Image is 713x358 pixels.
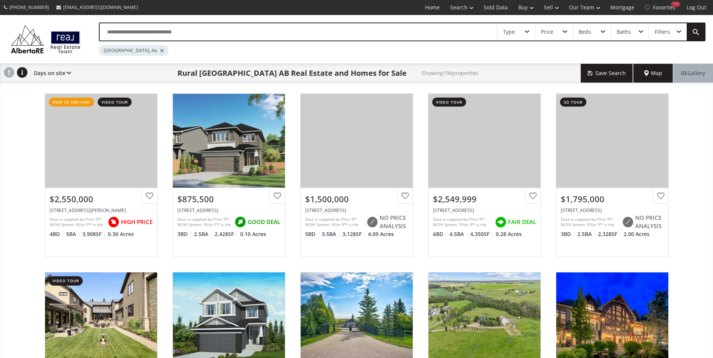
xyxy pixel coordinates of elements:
[106,215,121,230] img: rating icon
[194,230,213,238] span: 2.5 BA
[233,215,248,230] img: rating icon
[368,230,394,238] span: 4.09 Acres
[450,230,468,238] span: 4.5 BA
[293,86,421,265] a: $1,500,000[STREET_ADDRESS]Data is supplied by Pillar 9™ MLS® System. Pillar 9™ is the owner of th...
[177,230,192,238] span: 3 BD
[561,230,575,238] span: 3 BD
[644,69,662,77] span: Map
[655,29,670,35] div: Filters
[37,86,165,265] a: new 10 hrs agovideo tour$2,550,000[STREET_ADDRESS][PERSON_NAME]Data is supplied by Pillar 9™ MLS®...
[9,4,49,11] span: [PHONE_NUMBER]
[422,70,478,76] h2: Showing 194 properties
[305,217,363,228] div: Data is supplied by Pillar 9™ MLS® System. Pillar 9™ is the owner of the copyright in its MLS® Sy...
[579,29,591,35] div: Beds
[496,230,522,238] span: 0.28 Acres
[177,68,407,78] h1: Rural [GEOGRAPHIC_DATA] AB Real Estate and Homes for Sale
[305,193,408,205] div: $1,500,000
[598,230,622,238] span: 2,328 SF
[433,193,536,205] div: $2,549,999
[50,217,104,228] div: Data is supplied by Pillar 9™ MLS® System. Pillar 9™ is the owner of the copyright in its MLS® Sy...
[561,207,664,214] div: 39 Springside Street, Rural Rocky View County, AB T3Z 3M1
[248,218,280,226] span: GOOD DEAL
[50,230,64,238] span: 4 BD
[30,64,71,83] div: Days on site
[108,230,134,238] span: 0.30 Acres
[633,64,673,83] div: Map
[493,215,508,230] img: rating icon
[177,217,231,228] div: Data is supplied by Pillar 9™ MLS® System. Pillar 9™ is the owner of the copyright in its MLS® Sy...
[63,4,138,11] span: [EMAIL_ADDRESS][DOMAIN_NAME]
[620,215,635,230] img: rating icon
[99,45,168,56] div: [GEOGRAPHIC_DATA], Ab
[470,230,494,238] span: 4,350 SF
[53,0,142,14] a: [EMAIL_ADDRESS][DOMAIN_NAME]
[50,207,153,214] div: 124 Misty Morning Drive, Rural Rocky View County, AB T3Z 2Z7
[177,193,280,205] div: $875,500
[50,193,153,205] div: $2,550,000
[433,217,491,228] div: Data is supplied by Pillar 9™ MLS® System. Pillar 9™ is the owner of the copyright in its MLS® Sy...
[617,29,631,35] div: Baths
[82,230,106,238] span: 3,908 SF
[433,230,448,238] span: 6 BD
[508,218,536,226] span: FAIR DEAL
[365,215,380,230] img: rating icon
[433,207,536,214] div: 129 Glyde Park, Rural Rocky View County, AB T3Z 0A1
[635,214,664,230] span: NO PRICE ANALYSIS
[561,193,664,205] div: $1,795,000
[681,69,705,77] span: Gallery
[581,64,633,83] button: Save Search
[305,207,408,214] div: 19 Silhouette Way, Rural Rocky View County, AB t1x0g9
[503,29,515,35] div: Type
[673,64,713,83] div: Gallery
[215,230,238,238] span: 2,428 SF
[177,207,280,214] div: 629 Sailfin Drive, Rural Rocky View County, AB T3Z 0J5
[66,230,80,238] span: 5 BA
[624,230,649,238] span: 2.00 Acres
[671,2,680,7] div: 173
[548,86,676,265] a: 3d tour$1,795,000[STREET_ADDRESS]Data is supplied by Pillar 9™ MLS® System. Pillar 9™ is the owne...
[541,29,553,35] div: Price
[342,230,366,238] span: 3,128 SF
[561,217,618,228] div: Data is supplied by Pillar 9™ MLS® System. Pillar 9™ is the owner of the copyright in its MLS® Sy...
[577,230,596,238] span: 2.5 BA
[322,230,341,238] span: 3.5 BA
[421,86,548,265] a: video tour$2,549,999[STREET_ADDRESS]Data is supplied by Pillar 9™ MLS® System. Pillar 9™ is the o...
[121,218,153,226] span: HIGH PRICE
[240,230,266,238] span: 0.10 Acres
[165,86,293,265] a: $875,500[STREET_ADDRESS]Data is supplied by Pillar 9™ MLS® System. Pillar 9™ is the owner of the ...
[380,214,408,230] span: NO PRICE ANALYSIS
[305,230,320,238] span: 5 BD
[8,23,84,55] img: Logo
